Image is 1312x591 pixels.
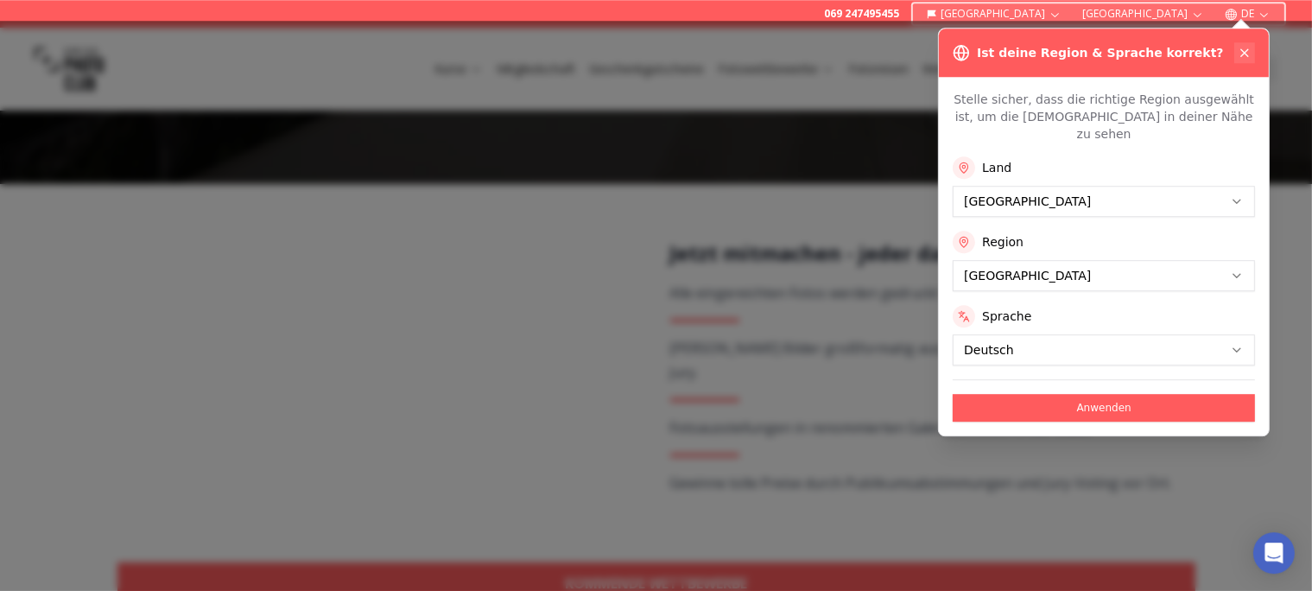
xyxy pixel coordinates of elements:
label: Land [982,159,1011,176]
h3: Ist deine Region & Sprache korrekt? [977,44,1223,61]
button: [GEOGRAPHIC_DATA] [920,3,1069,24]
button: Anwenden [953,394,1255,422]
a: 069 247495455 [824,7,899,21]
label: Sprache [982,308,1031,325]
button: [GEOGRAPHIC_DATA] [1075,3,1211,24]
div: Open Intercom Messenger [1253,532,1295,574]
label: Region [982,233,1024,251]
p: Stelle sicher, dass die richtige Region ausgewählt ist, um die [DEMOGRAPHIC_DATA] in deiner Nähe ... [953,91,1255,143]
button: DE [1218,3,1277,24]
